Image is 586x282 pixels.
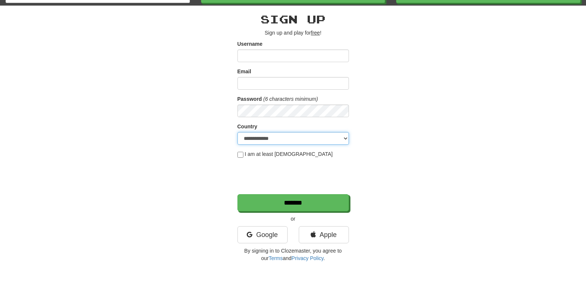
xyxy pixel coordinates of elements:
[311,30,320,36] u: free
[237,247,349,262] p: By signing in to Clozemaster, you agree to our and .
[263,96,318,102] em: (6 characters minimum)
[237,215,349,222] p: or
[269,255,283,261] a: Terms
[237,161,350,190] iframe: reCAPTCHA
[237,29,349,36] p: Sign up and play for !
[237,40,263,48] label: Username
[237,152,243,158] input: I am at least [DEMOGRAPHIC_DATA]
[237,13,349,25] h2: Sign up
[291,255,323,261] a: Privacy Policy
[237,150,333,158] label: I am at least [DEMOGRAPHIC_DATA]
[237,68,251,75] label: Email
[237,123,258,130] label: Country
[237,95,262,103] label: Password
[299,226,349,243] a: Apple
[237,226,288,243] a: Google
